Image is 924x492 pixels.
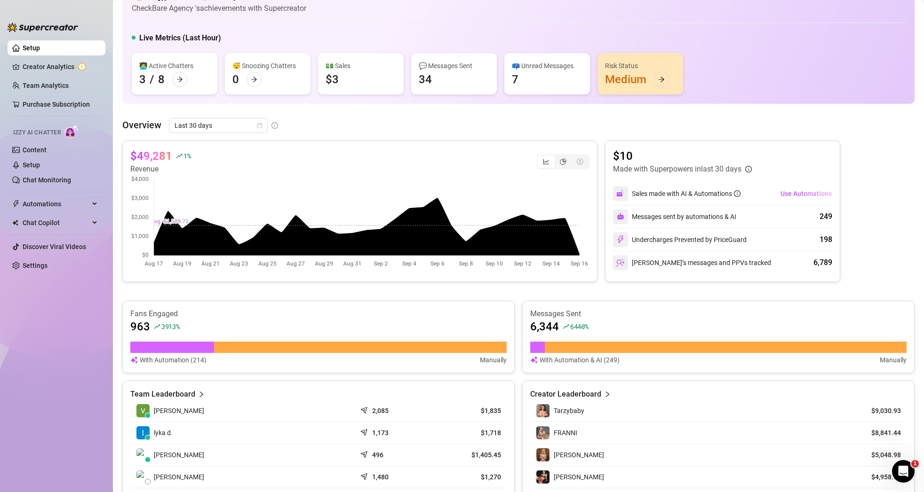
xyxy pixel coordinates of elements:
[616,258,625,267] img: svg%3e
[605,61,676,71] div: Risk Status
[23,196,89,211] span: Automations
[372,428,389,437] article: 1,173
[512,61,582,71] div: 📪 Unread Messages
[23,161,40,169] a: Setup
[613,232,747,247] div: Undercharges Prevented by PriceGuard
[536,448,550,461] img: Leila
[175,118,262,133] span: Last 30 days
[139,72,146,87] div: 3
[130,319,150,334] article: 963
[613,164,741,175] article: Made with Superpowers in last 30 days
[372,406,389,415] article: 2,085
[554,407,584,414] span: Tarzybaby
[892,460,915,483] iframe: Intercom live chat
[613,255,771,270] div: [PERSON_NAME]’s messages and PPVs tracked
[23,215,89,230] span: Chat Copilot
[858,428,901,437] article: $8,841.44
[858,472,901,482] article: $4,958.92
[183,151,191,160] span: 1 %
[154,323,160,330] span: rise
[130,148,172,164] article: $49,281
[372,472,389,482] article: 1,480
[23,44,40,52] a: Setup
[820,211,832,222] div: 249
[251,76,257,83] span: arrow-right
[139,61,210,71] div: 👩‍💻 Active Chatters
[372,450,383,460] article: 496
[12,219,18,226] img: Chat Copilot
[139,32,221,44] h5: Live Metrics (Last Hour)
[23,262,48,269] a: Settings
[911,460,919,468] span: 1
[161,322,180,331] span: 3913 %
[326,72,339,87] div: $3
[23,146,47,154] a: Content
[880,355,907,365] article: Manually
[154,472,204,482] span: [PERSON_NAME]
[136,470,150,484] img: Julie
[437,428,501,437] article: $1,718
[419,72,432,87] div: 34
[554,473,604,481] span: [PERSON_NAME]
[617,213,624,220] img: svg%3e
[136,448,150,461] img: Larry Gabilan
[360,471,370,480] span: send
[734,190,741,197] span: info-circle
[577,158,583,165] span: dollar-circle
[604,389,611,400] span: right
[530,319,559,334] article: 6,344
[130,355,138,365] img: svg%3e
[154,428,173,438] span: lyka d.
[136,426,150,439] img: lyka dapol
[813,257,832,268] div: 6,789
[23,59,98,74] a: Creator Analytics exclamation-circle
[130,309,507,319] article: Fans Engaged
[23,97,98,112] a: Purchase Subscription
[658,76,665,83] span: arrow-right
[616,189,625,198] img: svg%3e
[419,61,489,71] div: 💬 Messages Sent
[257,123,263,128] span: calendar
[122,118,161,132] article: Overview
[780,186,832,201] button: Use Automations
[360,405,370,414] span: send
[560,158,566,165] span: pie-chart
[530,389,601,400] article: Creator Leaderboard
[632,188,741,199] div: Sales made with AI & Automations
[8,23,78,32] img: logo-BBDzfeDw.svg
[23,82,69,89] a: Team Analytics
[154,450,204,460] span: [PERSON_NAME]
[154,406,204,416] span: [PERSON_NAME]
[820,234,832,245] div: 198
[781,190,832,197] span: Use Automations
[326,61,396,71] div: 💵 Sales
[536,404,550,417] img: Tarzybaby
[176,76,183,83] span: arrow-right
[554,429,577,437] span: FRANNI
[480,355,507,365] article: Manually
[616,235,625,244] img: svg%3e
[130,389,195,400] article: Team Leaderboard
[512,72,518,87] div: 7
[537,154,589,169] div: segmented control
[858,406,901,415] article: $9,030.93
[540,355,620,365] article: With Automation & AI (249)
[64,125,79,138] img: AI Chatter
[563,323,569,330] span: rise
[130,164,191,175] article: Revenue
[543,158,550,165] span: line-chart
[198,389,205,400] span: right
[132,2,306,14] article: Check Bare Agency 's achievements with Supercreator
[140,355,207,365] article: With Automation (214)
[13,128,61,137] span: Izzy AI Chatter
[570,322,589,331] span: 6440 %
[554,451,604,459] span: [PERSON_NAME]
[23,176,71,184] a: Chat Monitoring
[360,427,370,436] span: send
[613,209,736,224] div: Messages sent by automations & AI
[745,166,752,172] span: info-circle
[536,426,550,439] img: FRANNI
[12,200,20,208] span: thunderbolt
[530,355,538,365] img: svg%3e
[158,72,165,87] div: 8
